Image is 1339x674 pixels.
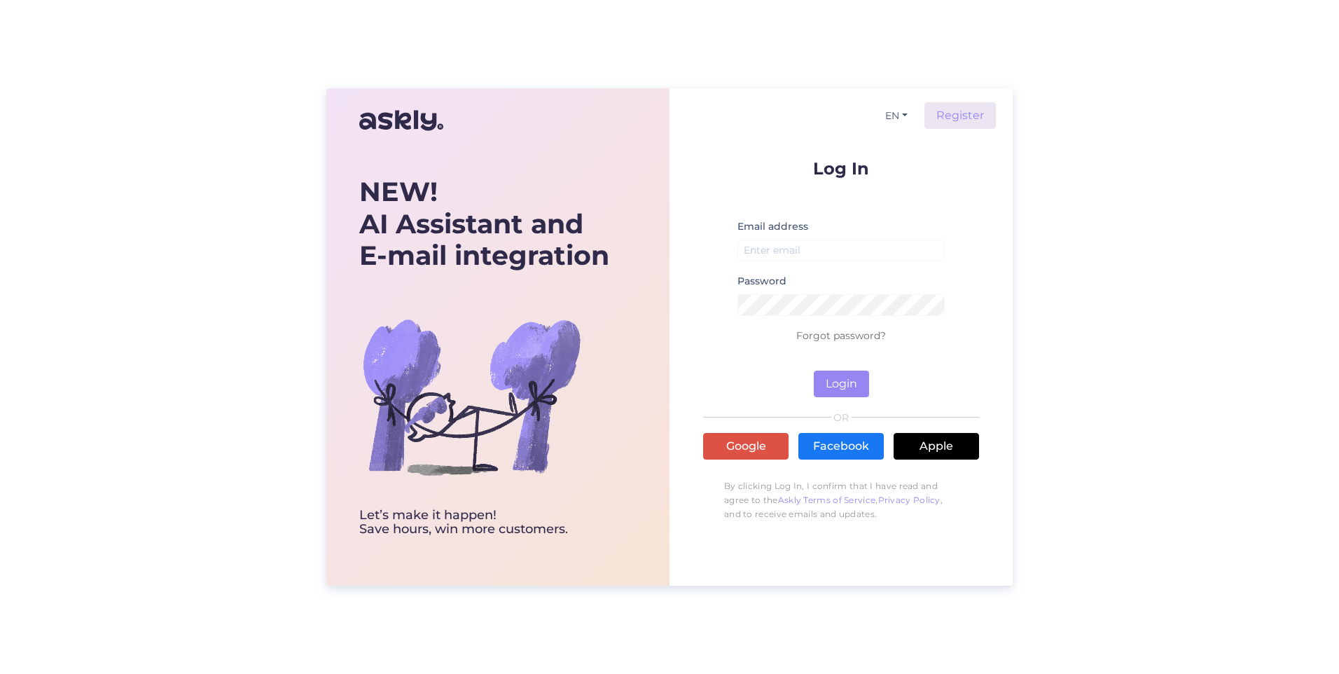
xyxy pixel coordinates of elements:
[359,175,438,208] b: NEW!
[359,104,443,137] img: Askly
[878,495,941,505] a: Privacy Policy
[778,495,876,505] a: Askly Terms of Service
[814,371,869,397] button: Login
[359,284,583,509] img: bg-askly
[737,274,786,289] label: Password
[894,433,979,460] a: Apple
[880,106,913,126] button: EN
[831,413,852,422] span: OR
[737,240,945,261] input: Enter email
[359,176,609,272] div: AI Assistant and E-mail integration
[703,472,979,528] p: By clicking Log In, I confirm that I have read and agree to the , , and to receive emails and upd...
[796,329,886,342] a: Forgot password?
[737,219,808,234] label: Email address
[703,433,789,460] a: Google
[359,509,609,537] div: Let’s make it happen! Save hours, win more customers.
[924,102,996,129] a: Register
[703,160,979,177] p: Log In
[798,433,884,460] a: Facebook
